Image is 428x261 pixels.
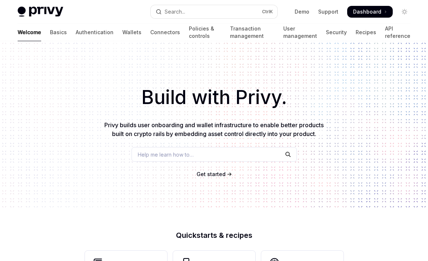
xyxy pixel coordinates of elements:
span: Dashboard [353,8,381,15]
button: Toggle dark mode [399,6,410,18]
a: Get started [197,171,226,178]
img: light logo [18,7,63,17]
h1: Build with Privy. [12,83,416,112]
a: API reference [385,24,410,41]
h2: Quickstarts & recipes [85,232,344,239]
a: Wallets [122,24,141,41]
a: User management [283,24,317,41]
a: Basics [50,24,67,41]
a: Welcome [18,24,41,41]
a: Policies & controls [189,24,221,41]
span: Get started [197,171,226,177]
div: Search... [165,7,185,16]
a: Connectors [150,24,180,41]
a: Support [318,8,338,15]
span: Help me learn how to… [138,151,194,158]
a: Authentication [76,24,114,41]
a: Security [326,24,347,41]
a: Dashboard [347,6,393,18]
a: Demo [295,8,309,15]
span: Ctrl K [262,9,273,15]
a: Transaction management [230,24,274,41]
span: Privy builds user onboarding and wallet infrastructure to enable better products built on crypto ... [104,121,324,137]
a: Recipes [356,24,376,41]
button: Open search [151,5,278,18]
